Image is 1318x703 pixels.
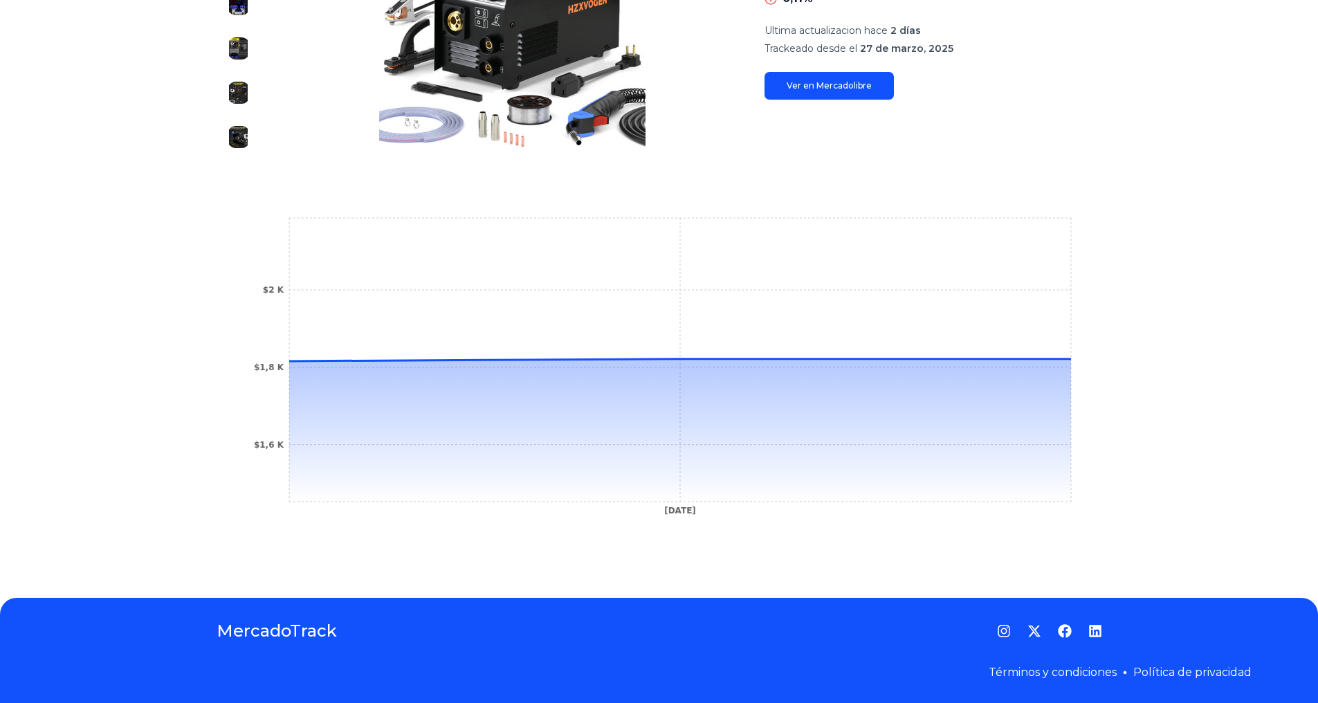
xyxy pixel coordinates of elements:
span: 2 días [890,24,921,37]
tspan: $1,6 K [253,440,284,450]
img: Elevador De Gas Mig185 110v/220v Mima Acero [228,37,250,60]
a: Twitter [1027,624,1041,638]
img: Elevador De Gas Mig185 110v/220v Mima Acero [228,126,250,148]
a: Términos y condiciones [989,666,1117,679]
span: Ultima actualizacion hace [765,24,888,37]
span: Trackeado desde el [765,42,857,55]
tspan: [DATE] [664,506,696,515]
tspan: $2 K [262,285,284,295]
a: Facebook [1058,624,1072,638]
a: Política de privacidad [1133,666,1252,679]
span: 27 de marzo, 2025 [860,42,953,55]
a: Instagram [997,624,1011,638]
tspan: $1,8 K [253,363,284,372]
img: Elevador De Gas Mig185 110v/220v Mima Acero [228,82,250,104]
a: MercadoTrack [217,620,337,642]
a: LinkedIn [1088,624,1102,638]
a: Ver en Mercadolibre [765,72,894,100]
